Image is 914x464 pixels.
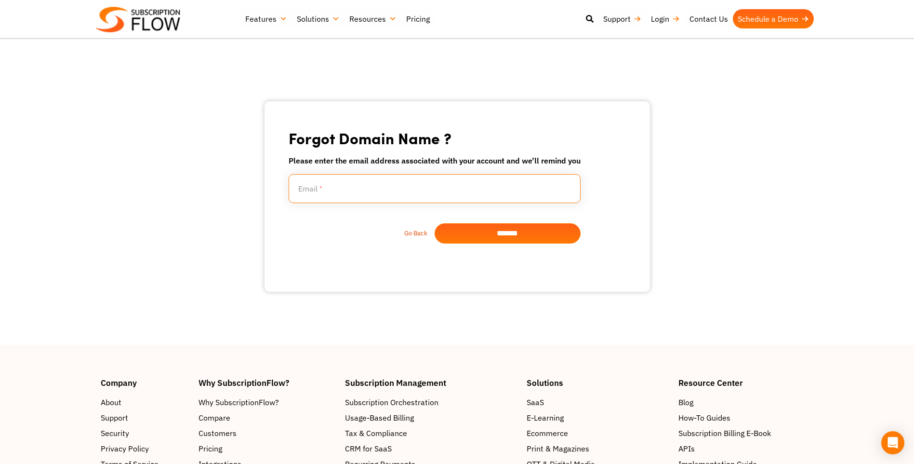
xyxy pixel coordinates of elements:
[401,9,435,28] a: Pricing
[678,412,813,423] a: How-To Guides
[678,412,730,423] span: How-To Guides
[199,443,222,454] span: Pricing
[199,427,237,439] span: Customers
[678,443,813,454] a: APIs
[527,396,669,408] a: SaaS
[289,129,581,147] h2: Forgot Domain Name ?
[678,427,813,439] a: Subscription Billing E-Book
[345,396,517,408] a: Subscription Orchestration
[199,427,335,439] a: Customers
[96,7,180,32] img: Subscriptionflow
[199,396,335,408] a: Why SubscriptionFlow?
[101,412,189,423] a: Support
[527,443,589,454] span: Print & Magazines
[199,443,335,454] a: Pricing
[345,427,407,439] span: Tax & Compliance
[289,229,435,238] a: Go Back
[685,9,733,28] a: Contact Us
[598,9,646,28] a: Support
[199,396,279,408] span: Why SubscriptionFlow?
[678,396,693,408] span: Blog
[101,396,121,408] span: About
[678,443,695,454] span: APIs
[527,427,669,439] a: Ecommerce
[678,427,771,439] span: Subscription Billing E-Book
[101,427,129,439] span: Security
[345,412,517,423] a: Usage-Based Billing
[345,379,517,387] h4: Subscription Management
[199,379,335,387] h4: Why SubscriptionFlow?
[345,443,517,454] a: CRM for SaaS
[101,396,189,408] a: About
[101,412,128,423] span: Support
[240,9,292,28] a: Features
[733,9,814,28] a: Schedule a Demo
[527,443,669,454] a: Print & Magazines
[101,443,149,454] span: Privacy Policy
[292,9,344,28] a: Solutions
[345,412,414,423] span: Usage-Based Billing
[527,412,564,423] span: E-Learning
[527,379,669,387] h4: Solutions
[101,427,189,439] a: Security
[881,431,904,454] div: Open Intercom Messenger
[527,412,669,423] a: E-Learning
[646,9,685,28] a: Login
[289,155,581,166] h6: Please enter the email address associated with your account and we’ll remind you
[345,396,438,408] span: Subscription Orchestration
[344,9,401,28] a: Resources
[678,396,813,408] a: Blog
[199,412,230,423] span: Compare
[345,443,392,454] span: CRM for SaaS
[101,443,189,454] a: Privacy Policy
[678,379,813,387] h4: Resource Center
[527,427,568,439] span: Ecommerce
[345,427,517,439] a: Tax & Compliance
[101,379,189,387] h4: Company
[199,412,335,423] a: Compare
[527,396,544,408] span: SaaS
